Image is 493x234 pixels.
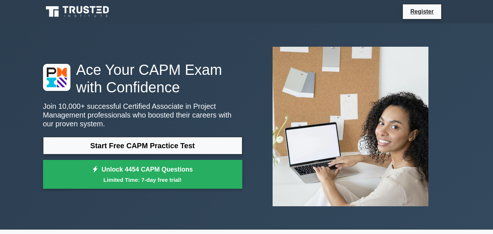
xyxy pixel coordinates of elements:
[43,102,242,128] p: Join 10,000+ successful Certified Associate in Project Management professionals who boosted their...
[52,176,233,184] small: Limited Time: 7-day free trial!
[406,7,438,16] a: Register
[43,61,242,96] h1: Ace Your CAPM Exam with Confidence
[43,160,242,189] a: Unlock 4454 CAPM QuestionsLimited Time: 7-day free trial!
[43,137,242,154] a: Start Free CAPM Practice Test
